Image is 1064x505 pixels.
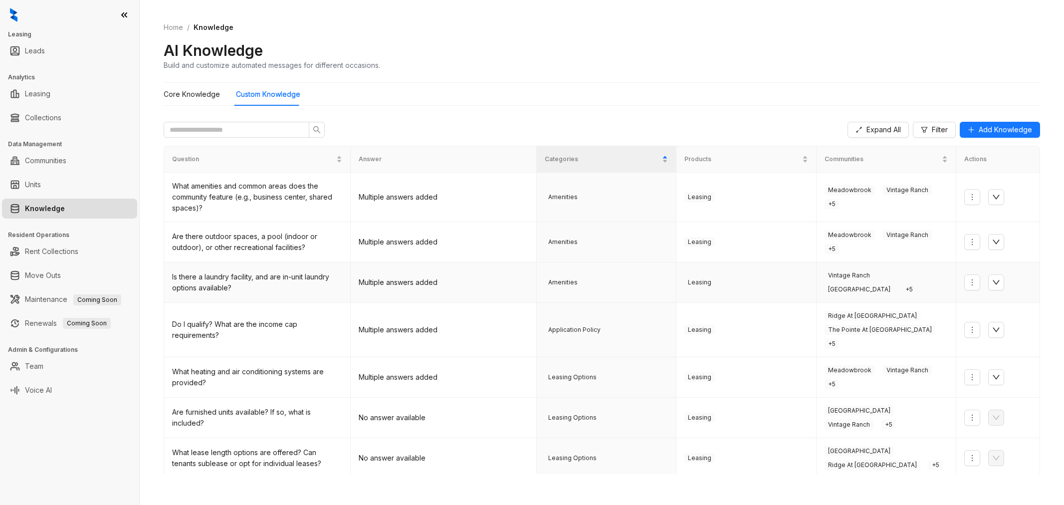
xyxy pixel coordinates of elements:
th: Products [676,146,816,173]
span: Vintage Ranch [883,230,932,240]
span: Leasing Options [545,453,600,463]
span: Amenities [545,192,581,202]
div: Build and customize automated messages for different occasions. [164,60,380,70]
a: Voice AI [25,380,52,400]
a: Knowledge [25,199,65,219]
li: Rent Collections [2,242,137,261]
span: filter [921,126,928,133]
span: plus [968,126,975,133]
span: Vintage Ranch [883,365,932,375]
span: more [968,326,976,334]
span: + 5 [825,379,839,389]
th: Actions [956,146,1040,173]
span: + 5 [825,339,839,349]
span: + 5 [825,199,839,209]
a: RenewalsComing Soon [25,313,111,333]
td: No answer available [351,438,537,479]
td: Multiple answers added [351,222,537,262]
h2: AI Knowledge [164,41,263,60]
span: down [992,326,1000,334]
span: + 5 [902,284,916,294]
span: Meadowbrook [825,230,875,240]
span: The Pointe At [GEOGRAPHIC_DATA] [825,325,935,335]
span: Application Policy [545,325,604,335]
td: Multiple answers added [351,173,537,222]
span: Leasing [684,413,715,423]
div: Core Knowledge [164,89,220,100]
span: down [992,238,1000,246]
span: Leasing [684,237,715,247]
h3: Leasing [8,30,139,39]
span: Vintage Ranch [825,270,873,280]
li: / [187,22,190,33]
button: Filter [913,122,956,138]
div: Custom Knowledge [236,89,300,100]
span: + 5 [928,460,943,470]
li: Collections [2,108,137,128]
span: Add Knowledge [979,124,1032,135]
span: Amenities [545,277,581,287]
h3: Admin & Configurations [8,345,139,354]
img: logo [10,8,17,22]
span: Ridge At [GEOGRAPHIC_DATA] [825,460,920,470]
h3: Resident Operations [8,231,139,240]
span: Leasing [684,453,715,463]
span: + 5 [881,420,896,430]
span: Filter [932,124,948,135]
span: down [992,193,1000,201]
a: Communities [25,151,66,171]
span: more [968,278,976,286]
th: Communities [817,146,956,173]
span: [GEOGRAPHIC_DATA] [825,284,894,294]
td: Multiple answers added [351,357,537,398]
span: + 5 [825,244,839,254]
span: Meadowbrook [825,365,875,375]
div: Are there outdoor spaces, a pool (indoor or outdoor), or other recreational facilities? [172,231,342,253]
li: Move Outs [2,265,137,285]
span: more [968,414,976,422]
td: No answer available [351,398,537,438]
span: more [968,454,976,462]
span: Knowledge [194,23,233,31]
span: Categories [545,155,660,164]
span: down [992,373,1000,381]
div: What lease length options are offered? Can tenants sublease or opt for individual leases? [172,447,342,469]
span: Expand All [866,124,901,135]
span: [GEOGRAPHIC_DATA] [825,406,894,416]
a: Units [25,175,41,195]
li: Units [2,175,137,195]
li: Team [2,356,137,376]
span: Coming Soon [73,294,121,305]
span: expand-alt [855,126,862,133]
button: Add Knowledge [960,122,1040,138]
span: more [968,373,976,381]
a: Leasing [25,84,50,104]
a: Collections [25,108,61,128]
a: Rent Collections [25,242,78,261]
span: Products [684,155,800,164]
a: Move Outs [25,265,61,285]
span: Leasing [684,372,715,382]
div: What amenities and common areas does the community feature (e.g., business center, shared spaces)? [172,181,342,214]
span: more [968,193,976,201]
span: Leasing [684,192,715,202]
th: Question [164,146,351,173]
li: Communities [2,151,137,171]
span: Vintage Ranch [883,185,932,195]
td: Multiple answers added [351,303,537,357]
td: Multiple answers added [351,262,537,303]
span: Leasing [684,325,715,335]
li: Maintenance [2,289,137,309]
span: Question [172,155,334,164]
span: Leasing Options [545,372,600,382]
span: Meadowbrook [825,185,875,195]
button: Expand All [848,122,909,138]
li: Leasing [2,84,137,104]
span: Communities [825,155,940,164]
th: Answer [351,146,537,173]
div: Do I qualify? What are the income cap requirements? [172,319,342,341]
span: search [313,126,321,134]
li: Renewals [2,313,137,333]
div: Is there a laundry facility, and are in-unit laundry options available? [172,271,342,293]
span: more [968,238,976,246]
